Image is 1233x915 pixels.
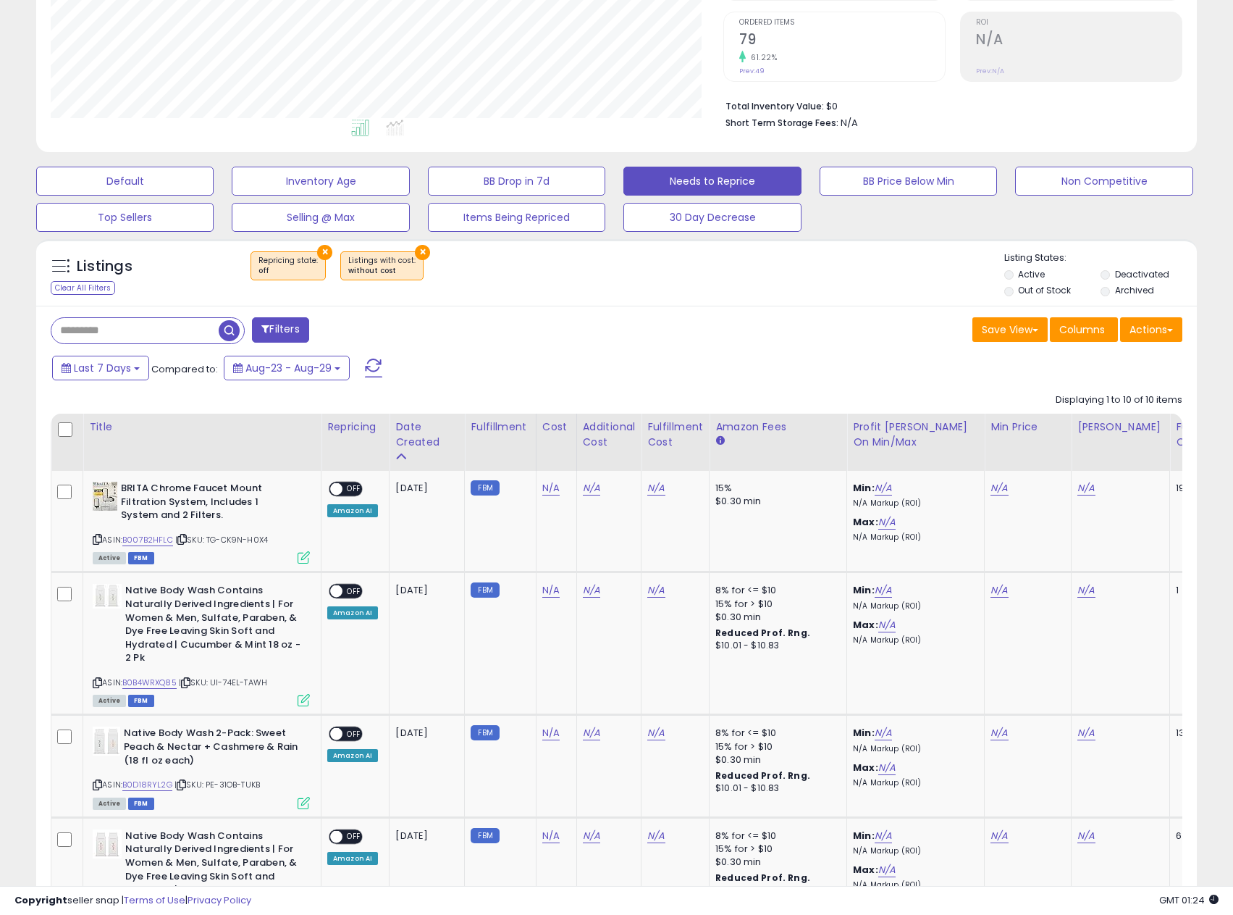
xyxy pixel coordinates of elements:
button: BB Drop in 7d [428,167,605,196]
a: N/A [875,583,892,598]
div: $0.30 min [715,753,836,766]
div: 13 [1176,727,1221,740]
div: 8% for <= $10 [715,584,836,597]
div: 8% for <= $10 [715,830,836,843]
button: Top Sellers [36,203,214,232]
b: Min: [853,829,875,843]
span: All listings currently available for purchase on Amazon [93,798,126,810]
b: Min: [853,583,875,597]
div: Amazon AI [327,749,378,762]
small: Amazon Fees. [715,435,724,448]
a: N/A [1077,583,1095,598]
span: | SKU: PE-31OB-TUKB [174,779,260,790]
div: 15% [715,482,836,495]
div: Fulfillment Cost [647,419,703,450]
small: FBM [471,582,499,598]
small: Prev: N/A [976,67,1004,75]
b: Reduced Prof. Rng. [715,627,810,639]
span: Listings with cost : [348,255,416,277]
div: [DATE] [395,482,453,495]
a: N/A [878,761,896,775]
span: N/A [841,116,858,130]
a: N/A [875,481,892,496]
span: FBM [128,695,154,707]
h2: N/A [976,31,1182,51]
small: 61.22% [746,52,777,63]
a: N/A [990,829,1008,843]
div: off [258,266,318,276]
a: N/A [542,583,560,598]
div: Amazon Fees [715,419,841,435]
h5: Listings [77,256,132,277]
a: N/A [990,583,1008,598]
a: N/A [583,583,600,598]
b: Min: [853,726,875,740]
label: Archived [1115,284,1154,296]
a: N/A [878,618,896,632]
div: 15% for > $10 [715,843,836,856]
span: FBM [128,798,154,810]
span: OFF [342,585,366,598]
span: ROI [976,19,1182,27]
a: B007B2HFLC [122,534,173,546]
span: All listings currently available for purchase on Amazon [93,695,126,707]
button: × [415,245,430,260]
div: [DATE] [395,584,453,597]
img: 51M8nr6cJiL._SL40_.jpg [93,482,117,511]
a: B0B4WRXQ85 [122,677,177,689]
div: Amazon AI [327,504,378,517]
div: Repricing [327,419,383,435]
button: Actions [1120,317,1182,342]
span: Columns [1059,322,1105,337]
b: Native Body Wash 2-Pack: Sweet Peach & Nectar + Cashmere & Rain (18 fl oz each) [124,727,300,771]
b: Short Term Storage Fees: [725,117,838,129]
button: Columns [1050,317,1118,342]
div: Profit [PERSON_NAME] on Min/Max [853,419,978,450]
b: Reduced Prof. Rng. [715,769,810,782]
p: N/A Markup (ROI) [853,778,973,788]
small: FBM [471,828,499,843]
div: Title [89,419,315,435]
label: Out of Stock [1018,284,1071,296]
a: Privacy Policy [188,893,251,907]
div: [DATE] [395,727,453,740]
a: N/A [542,829,560,843]
button: Aug-23 - Aug-29 [224,356,350,380]
a: N/A [875,726,892,740]
div: 8% for <= $10 [715,727,836,740]
a: N/A [583,481,600,496]
b: Max: [853,515,878,529]
a: N/A [990,481,1008,496]
a: N/A [647,726,665,740]
a: N/A [583,726,600,740]
button: Last 7 Days [52,356,149,380]
b: Max: [853,761,878,774]
span: Ordered Items [739,19,945,27]
div: Additional Cost [583,419,636,450]
span: OFF [342,483,366,496]
div: Amazon AI [327,852,378,865]
small: FBM [471,725,499,740]
th: The percentage added to the cost of goods (COGS) that forms the calculator for Min & Max prices. [847,414,985,471]
div: $10.01 - $10.83 [715,782,836,795]
button: Items Being Repriced [428,203,605,232]
a: B0D18RYL2G [122,779,172,791]
span: Repricing state : [258,255,318,277]
p: N/A Markup (ROI) [853,532,973,543]
div: Amazon AI [327,606,378,619]
a: N/A [1077,829,1095,843]
button: Non Competitive [1015,167,1192,196]
div: ASIN: [93,584,310,705]
p: N/A Markup (ROI) [853,498,973,509]
button: 30 Day Decrease [623,203,801,232]
div: Cost [542,419,571,435]
b: BRITA Chrome Faucet Mount Filtration System, Includes 1 System and 2 Filters. [121,482,297,526]
a: N/A [1077,726,1095,740]
div: Displaying 1 to 10 of 10 items [1056,393,1182,407]
div: Clear All Filters [51,281,115,295]
b: Max: [853,618,878,632]
span: OFF [342,830,366,843]
a: N/A [878,863,896,877]
button: Needs to Reprice [623,167,801,196]
img: 41BiawgYVOL._SL40_.jpg [93,830,122,858]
